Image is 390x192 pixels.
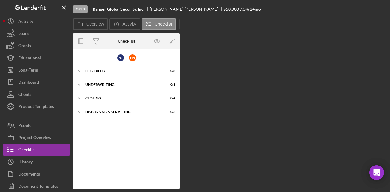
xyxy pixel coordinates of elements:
button: Dashboard [3,76,70,88]
button: Activity [109,18,140,30]
div: Long-Term [18,64,38,78]
div: Checklist [18,144,36,157]
label: Activity [122,22,136,26]
div: Disbursing & Servicing [85,110,160,114]
label: Checklist [155,22,172,26]
button: Loans [3,27,70,40]
div: Clients [18,88,31,102]
div: Activity [18,15,33,29]
button: Checklist [3,144,70,156]
button: Clients [3,88,70,100]
div: 0 / 3 [164,110,175,114]
div: [PERSON_NAME] [PERSON_NAME] [150,7,223,12]
button: Grants [3,40,70,52]
div: Underwriting [85,83,160,86]
button: Product Templates [3,100,70,113]
div: Product Templates [18,100,54,114]
b: Ranger Global Security, Inc. [93,7,144,12]
div: Dashboard [18,76,39,90]
button: Documents [3,168,70,180]
div: Open Intercom Messenger [369,165,384,180]
div: Documents [18,168,40,182]
div: 24 mo [250,7,261,12]
div: Checklist [118,39,135,44]
button: Checklist [142,18,176,30]
div: People [18,119,31,133]
div: Loans [18,27,29,41]
div: 7.5 % [240,7,249,12]
button: Long-Term [3,64,70,76]
button: Educational [3,52,70,64]
div: Project Overview [18,131,51,145]
div: Eligibility [85,69,160,73]
div: 0 / 3 [164,83,175,86]
div: Open [73,5,88,13]
div: Closing [85,96,160,100]
div: Educational [18,52,41,65]
div: N N [129,54,136,61]
button: Project Overview [3,131,70,144]
button: People [3,119,70,131]
span: $50,000 [223,6,239,12]
div: 0 / 8 [164,69,175,73]
div: 0 / 4 [164,96,175,100]
div: History [18,156,33,169]
button: Overview [73,18,108,30]
div: N J [117,54,124,61]
label: Overview [86,22,104,26]
button: History [3,156,70,168]
button: Activity [3,15,70,27]
div: Grants [18,40,31,53]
